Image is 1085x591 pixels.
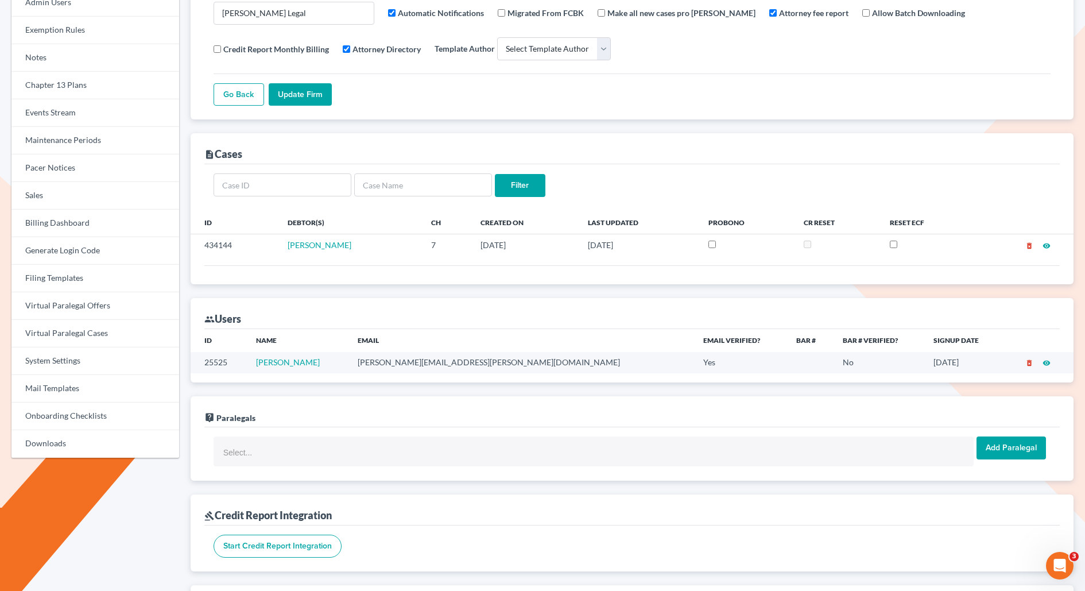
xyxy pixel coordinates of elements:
label: Template Author [435,43,495,55]
a: visibility [1043,240,1051,250]
td: No [834,352,924,373]
div: Credit Report Integration [204,508,332,522]
a: Sales [11,182,179,210]
a: Go Back [214,83,264,106]
a: delete_forever [1025,357,1033,367]
td: [DATE] [471,234,579,256]
a: [PERSON_NAME] [288,240,351,250]
th: Last Updated [579,211,699,234]
i: delete_forever [1025,242,1033,250]
iframe: Intercom live chat [1046,552,1074,580]
th: ProBono [699,211,795,234]
th: Email [348,329,695,352]
input: Add Paralegal [976,437,1046,459]
a: Mail Templates [11,375,179,403]
a: visibility [1043,357,1051,367]
th: Ch [422,211,471,234]
td: [PERSON_NAME][EMAIL_ADDRESS][PERSON_NAME][DOMAIN_NAME] [348,352,695,373]
td: [DATE] [579,234,699,256]
td: [DATE] [924,352,1003,373]
th: ID [191,329,247,352]
a: delete_forever [1025,240,1033,250]
th: Reset ECF [881,211,973,234]
input: Case Name [354,173,492,196]
label: Migrated From FCBK [507,7,584,19]
td: 25525 [191,352,247,373]
th: ID [191,211,279,234]
td: Yes [694,352,786,373]
label: Credit Report Monthly Billing [223,43,329,55]
a: Pacer Notices [11,154,179,182]
a: Virtual Paralegal Cases [11,320,179,347]
a: Events Stream [11,99,179,127]
a: Onboarding Checklists [11,403,179,430]
input: Filter [495,174,545,197]
a: Exemption Rules [11,17,179,44]
th: Signup Date [924,329,1003,352]
th: Created On [471,211,579,234]
i: gavel [204,511,215,521]
a: [PERSON_NAME] [256,357,320,367]
th: Bar # Verified? [834,329,924,352]
i: visibility [1043,242,1051,250]
label: Attorney fee report [779,7,848,19]
th: Debtor(s) [278,211,422,234]
i: description [204,149,215,160]
i: delete_forever [1025,359,1033,367]
th: Name [247,329,348,352]
span: 3 [1069,552,1079,561]
a: Downloads [11,430,179,458]
label: Attorney Directory [352,43,421,55]
i: live_help [204,412,215,423]
div: Cases [204,147,242,161]
td: 434144 [191,234,279,256]
th: CR Reset [795,211,881,234]
a: Chapter 13 Plans [11,72,179,99]
span: Paralegals [216,413,255,423]
a: Virtual Paralegal Offers [11,292,179,320]
th: Bar # [787,329,834,352]
label: Make all new cases pro [PERSON_NAME] [607,7,755,19]
a: Maintenance Periods [11,127,179,154]
td: 7 [422,234,471,256]
th: Email Verified? [694,329,786,352]
i: visibility [1043,359,1051,367]
a: Billing Dashboard [11,210,179,237]
a: System Settings [11,347,179,375]
input: Update Firm [269,83,332,106]
div: Users [204,312,241,326]
label: Automatic Notifications [398,7,484,19]
i: group [204,314,215,325]
label: Allow Batch Downloading [872,7,965,19]
a: Generate Login Code [11,237,179,265]
input: Start Credit Report Integration [214,535,342,558]
input: Case ID [214,173,351,196]
a: Notes [11,44,179,72]
a: Filing Templates [11,265,179,292]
